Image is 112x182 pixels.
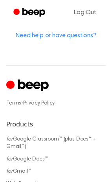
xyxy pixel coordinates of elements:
a: Privacy Policy [23,101,55,106]
a: Log Out [66,3,104,22]
h6: Products [6,120,106,129]
i: for [6,157,13,162]
a: Beep [8,5,52,20]
a: Need help or have questions? [16,32,96,39]
i: for [6,137,13,142]
a: forGmail™ [6,169,31,174]
a: Cruip [6,78,51,94]
i: for [6,169,13,174]
a: forGoogle Docs™ [6,157,48,162]
a: Terms [6,101,21,106]
a: forGoogle Classroom™ (plus Docs™ + Gmail™) [6,137,97,150]
div: · [6,99,106,107]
